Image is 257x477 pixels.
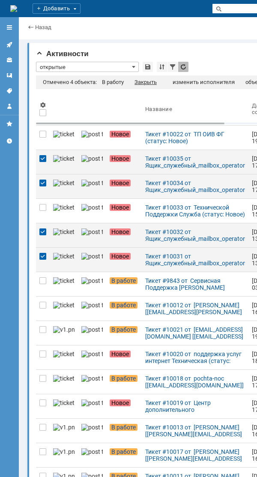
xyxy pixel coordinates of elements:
[110,375,137,382] span: В работе
[106,174,142,198] a: Новое
[106,345,142,369] a: Новое
[50,272,78,296] a: ticket_notification.png
[110,228,131,235] span: Новое
[53,448,75,455] img: v1.png
[39,102,46,108] span: Настройки
[50,126,78,150] a: ticket_notification.png
[81,375,103,382] img: post ticket.png
[53,351,75,357] img: ticket_notification.png
[78,370,106,394] a: post ticket.png
[78,223,106,247] a: post ticket.png
[81,204,103,211] img: post ticket.png
[145,253,245,267] div: Тикет #10031 от Ящик_служебный_mailbox_operator [[EMAIL_ADDRESS][DOMAIN_NAME]] (статус: Новое)
[142,321,248,345] a: Тикет #10021 от [EMAIL_ADDRESS][DOMAIN_NAME] [[EMAIL_ADDRESS][DOMAIN_NAME]] (статус: В работе)
[81,326,103,333] img: post ticket.png
[142,370,248,394] a: Тикет #10018 от pochta-noc [[EMAIL_ADDRESS][DOMAIN_NAME]] (статус: В работе)
[102,79,124,86] div: В работу
[50,248,78,272] a: ticket_notification.png
[81,180,103,186] img: post ticket.png
[81,228,103,235] img: post ticket.png
[110,302,137,309] span: В работе
[78,419,106,443] a: post ticket.png
[142,126,248,150] a: Тикет #10022 от ТП ОИВ ФГ (статус: Новое)
[78,272,106,296] a: post ticket.png
[53,180,75,186] img: ticket_notification.png
[110,399,131,406] span: Новое
[50,419,78,443] a: v1.png
[142,150,248,174] a: Тикет #10035 от Ящик_служебный_mailbox_operator [[EMAIL_ADDRESS][DOMAIN_NAME]] (статус: Новое)
[110,253,131,260] span: Новое
[145,399,245,413] div: Тикет #10019 от Центр дополнительного профессионального образования [[EMAIL_ADDRESS][DOMAIN_NAME]...
[145,106,172,112] div: Название
[10,5,17,12] img: logo
[106,199,142,223] a: Новое
[81,302,103,309] img: post ticket.png
[110,180,131,186] span: Новое
[145,155,245,169] div: Тикет #10035 от Ящик_служебный_mailbox_operator [[EMAIL_ADDRESS][DOMAIN_NAME]] (статус: Новое)
[3,99,16,113] a: Мой профиль
[53,424,75,431] img: v1.png
[10,5,17,12] a: Перейти на домашнюю страницу
[53,399,75,406] img: ticket_notification.png
[106,297,142,321] a: В работе
[145,204,245,218] div: Тикет #10033 от Технической Поддержки Служба (статус: Новое)
[3,53,16,67] a: Клиенты
[50,150,78,174] a: ticket_notification.png
[145,375,245,389] div: Тикет #10018 от pochta-noc [[EMAIL_ADDRESS][DOMAIN_NAME]] (статус: В работе)
[142,248,248,272] a: Тикет #10031 от Ящик_служебный_mailbox_operator [[EMAIL_ADDRESS][DOMAIN_NAME]] (статус: Новое)
[142,394,248,418] a: Тикет #10019 от Центр дополнительного профессионального образования [[EMAIL_ADDRESS][DOMAIN_NAME]...
[142,199,248,223] a: Тикет #10033 от Технической Поддержки Служба (статус: Новое)
[142,223,248,247] a: Тикет #10032 от Ящик_служебный_mailbox_operator [[EMAIL_ADDRESS][DOMAIN_NAME]] (статус: Новое)
[110,204,131,211] span: Новое
[50,174,78,198] a: ticket_notification.png
[178,62,188,72] div: Обновлять список
[50,394,78,418] a: ticket_notification.png
[3,84,16,98] a: Теги
[81,131,103,138] img: post ticket.png
[110,351,131,357] span: Новое
[50,297,78,321] a: ticket_notification.png
[145,302,245,315] div: Тикет #10012 от [PERSON_NAME] [[EMAIL_ADDRESS][PERSON_NAME][DOMAIN_NAME]] (статус: В работе)
[145,180,245,193] div: Тикет #10034 от Ящик_служебный_mailbox_operator [[EMAIL_ADDRESS][DOMAIN_NAME]] (статус: Новое)
[142,443,248,467] a: Тикет #10017 от [PERSON_NAME] [[PERSON_NAME][EMAIL_ADDRESS][DOMAIN_NAME]] (статус: В работе)
[157,62,167,72] div: Сортировка...
[53,302,75,309] img: ticket_notification.png
[145,277,245,291] div: Тикет #9843 от Сервисная Поддержка [PERSON_NAME] [[EMAIL_ADDRESS][DOMAIN_NAME]] (статус: В работе)
[106,150,142,174] a: Новое
[145,131,245,144] div: Тикет #10022 от ТП ОИВ ФГ (статус: Новое)
[145,326,245,340] div: Тикет #10021 от [EMAIL_ADDRESS][DOMAIN_NAME] [[EMAIL_ADDRESS][DOMAIN_NAME]] (статус: В работе)
[145,448,245,462] div: Тикет #10017 от [PERSON_NAME] [[PERSON_NAME][EMAIL_ADDRESS][DOMAIN_NAME]] (статус: В работе)
[50,345,78,369] a: ticket_notification.png
[78,443,106,467] a: post ticket.png
[81,448,103,455] img: post ticket.png
[53,204,75,211] img: ticket_notification.png
[53,326,75,333] img: v1.png
[110,326,137,333] span: В работе
[145,351,245,364] div: Тикет #10020 от поддержка услуг интернет Техническая (статус: Новое)
[36,50,89,58] span: Активности
[106,370,142,394] a: В работе
[142,93,248,126] th: Название
[106,223,142,247] a: Новое
[145,228,245,242] div: Тикет #10032 от Ящик_служебный_mailbox_operator [[EMAIL_ADDRESS][DOMAIN_NAME]] (статус: Новое)
[106,321,142,345] a: В работе
[53,228,75,235] img: ticket_notification.png
[50,321,78,345] a: v1.png
[81,399,103,406] img: post ticket.png
[110,448,137,455] span: В работе
[106,394,142,418] a: Новое
[3,38,16,51] a: Активности
[78,248,106,272] a: post ticket.png
[106,126,142,150] a: Новое
[81,155,103,162] img: post ticket.png
[167,62,178,72] div: Фильтрация...
[33,3,81,14] div: Добавить
[143,62,153,72] div: Сохранить вид
[53,131,75,138] img: ticket_notification.png
[53,277,75,284] img: ticket_notification.png
[78,394,106,418] a: post ticket.png
[78,150,106,174] a: post ticket.png
[110,277,137,284] span: В работе
[81,351,103,357] img: post ticket.png
[3,69,16,82] a: Шаблоны комментариев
